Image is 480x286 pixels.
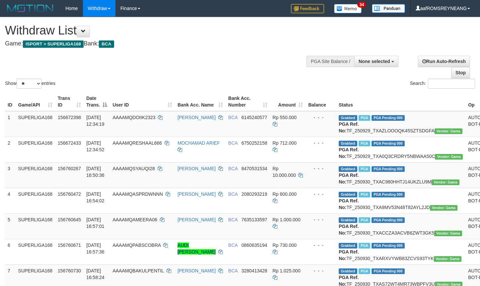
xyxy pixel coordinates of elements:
[16,137,55,162] td: SUPERLIGA168
[308,216,333,223] div: - - -
[372,243,405,249] span: PGA Pending
[336,188,465,213] td: TF_250930_TXA9MV53N48T82AYL2JD
[339,192,357,197] span: Grabbed
[16,213,55,239] td: SUPERLIGA168
[23,40,84,48] span: ISPORT > SUPERLIGA168
[339,115,357,121] span: Grabbed
[372,192,405,197] span: PGA Pending
[5,213,16,239] td: 5
[336,239,465,264] td: TF_250930_TXARXVYWB83ZCVS93TYK
[58,268,81,273] span: 156760730
[86,217,104,229] span: [DATE] 16:57:01
[372,4,405,13] img: panduan.png
[112,217,157,222] span: AAAAMQAMEERA06
[306,92,336,111] th: Balance
[110,92,175,111] th: User ID: activate to sort column ascending
[357,2,366,8] span: 34
[86,243,104,254] span: [DATE] 16:57:36
[308,191,333,197] div: - - -
[16,111,55,137] td: SUPERLIGA168
[434,256,462,262] span: Vendor URL: https://trx31.1velocity.biz
[336,213,465,239] td: TF_250930_TXACCZA3ACVB6ZWT3GK5
[339,268,357,274] span: Grabbed
[241,268,267,273] span: Copy 3280413428 to clipboard
[5,239,16,264] td: 6
[112,243,161,248] span: AAAAMQPABSCOBRA
[5,188,16,213] td: 4
[270,92,306,111] th: Amount: activate to sort column ascending
[308,242,333,249] div: - - -
[339,173,359,184] b: PGA Ref. No:
[175,92,226,111] th: Bank Acc. Name: activate to sort column ascending
[339,147,359,159] b: PGA Ref. No:
[339,224,359,236] b: PGA Ref. No:
[177,268,216,273] a: [PERSON_NAME]
[228,217,238,222] span: BCA
[372,268,405,274] span: PGA Pending
[5,137,16,162] td: 2
[273,115,297,120] span: Rp 550.000
[354,56,398,67] button: None selected
[372,115,405,121] span: PGA Pending
[336,162,465,188] td: TF_250930_TXAC980HHTJ14UKZLU9M
[336,137,465,162] td: TF_250929_TXA0Q3CRDRY5NBWAA50C
[177,243,216,254] a: AUDI [PERSON_NAME]
[228,243,238,248] span: BCA
[58,217,81,222] span: 156760645
[228,268,238,273] span: BCA
[5,92,16,111] th: ID
[5,40,313,47] h4: Game: Bank:
[339,243,357,249] span: Grabbed
[58,243,81,248] span: 156760671
[58,166,81,171] span: 156760267
[112,166,155,171] span: AAAAMQSYAUQI28
[55,92,84,111] th: Trans ID: activate to sort column ascending
[226,92,270,111] th: Bank Acc. Number: activate to sort column ascending
[16,92,55,111] th: Game/API: activate to sort column ascending
[228,191,238,197] span: BCA
[177,217,216,222] a: [PERSON_NAME]
[308,165,333,172] div: - - -
[16,239,55,264] td: SUPERLIGA168
[430,205,458,211] span: Vendor URL: https://trx31.1velocity.biz
[58,191,81,197] span: 156760472
[339,166,357,172] span: Grabbed
[241,243,267,248] span: Copy 0860635194 to clipboard
[5,79,55,89] label: Show entries
[86,166,104,178] span: [DATE] 16:50:36
[177,140,220,146] a: MOCHAMAD ARIEF
[339,198,359,210] b: PGA Ref. No:
[336,92,465,111] th: Status
[241,191,267,197] span: Copy 2080293219 to clipboard
[359,243,370,249] span: Marked by aafsoycanthlai
[372,166,405,172] span: PGA Pending
[359,192,370,197] span: Marked by aafsoycanthlai
[86,191,104,203] span: [DATE] 16:54:02
[241,217,267,222] span: Copy 7635133597 to clipboard
[273,268,301,273] span: Rp 1.025.000
[112,268,164,273] span: AAAAMQBAKULPENTIL
[435,128,462,134] span: Vendor URL: https://trx31.1velocity.biz
[339,217,357,223] span: Grabbed
[432,179,459,185] span: Vendor URL: https://trx31.1velocity.biz
[339,249,359,261] b: PGA Ref. No:
[5,24,313,37] h1: Withdraw List
[228,140,238,146] span: BCA
[177,191,216,197] a: [PERSON_NAME]
[177,115,216,120] a: [PERSON_NAME]
[308,140,333,146] div: - - -
[359,59,390,64] span: None selected
[359,141,370,146] span: Marked by aafsoycanthlai
[291,4,324,13] img: Feedback.jpg
[5,162,16,188] td: 3
[359,217,370,223] span: Marked by aafsoycanthlai
[372,141,405,146] span: PGA Pending
[359,115,370,121] span: Marked by aafsoycanthlai
[359,166,370,172] span: Marked by aafsoycanthlai
[177,166,216,171] a: [PERSON_NAME]
[359,268,370,274] span: Marked by aafsoycanthlai
[228,166,238,171] span: BCA
[434,231,462,236] span: Vendor URL: https://trx31.1velocity.biz
[273,140,297,146] span: Rp 712.000
[86,140,104,152] span: [DATE] 12:34:52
